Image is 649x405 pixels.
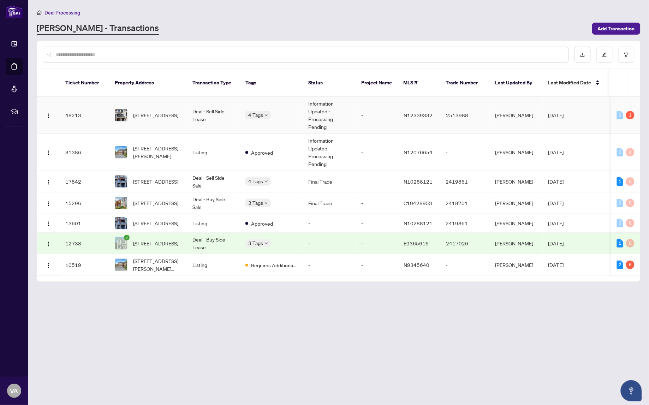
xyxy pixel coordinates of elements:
[133,199,178,207] span: [STREET_ADDRESS]
[124,235,130,240] span: check-circle
[356,233,398,254] td: -
[404,112,433,118] span: N12339332
[440,134,490,171] td: -
[303,97,356,134] td: Information Updated - Processing Pending
[187,254,240,276] td: Listing
[251,261,297,269] span: Requires Additional Docs
[490,134,543,171] td: [PERSON_NAME]
[490,171,543,192] td: [PERSON_NAME]
[187,214,240,233] td: Listing
[115,175,127,187] img: thumbnail-img
[440,192,490,214] td: 2418701
[404,178,433,185] span: N10288121
[37,10,42,15] span: home
[60,192,109,214] td: 15296
[626,177,635,186] div: 0
[548,262,564,268] span: [DATE]
[548,112,564,118] span: [DATE]
[548,178,564,185] span: [DATE]
[248,177,263,185] span: 4 Tags
[109,69,187,97] th: Property Address
[490,69,543,97] th: Last Updated By
[404,200,432,206] span: C10428953
[626,261,635,269] div: 6
[187,69,240,97] th: Transaction Type
[356,134,398,171] td: -
[548,240,564,246] span: [DATE]
[626,148,635,156] div: 0
[60,97,109,134] td: 48213
[490,192,543,214] td: [PERSON_NAME]
[251,220,273,227] span: Approved
[43,197,54,209] button: Logo
[303,69,356,97] th: Status
[46,150,51,156] img: Logo
[598,23,635,34] span: Add Transaction
[617,261,623,269] div: 2
[43,109,54,121] button: Logo
[548,220,564,226] span: [DATE]
[303,214,356,233] td: -
[60,171,109,192] td: 17842
[356,254,398,276] td: -
[398,69,440,97] th: MLS #
[60,214,109,233] td: 13601
[548,79,591,87] span: Last Modified Date
[115,146,127,158] img: thumbnail-img
[46,201,51,207] img: Logo
[46,179,51,185] img: Logo
[264,180,268,183] span: down
[46,113,51,119] img: Logo
[248,239,263,247] span: 3 Tags
[621,380,642,401] button: Open asap
[43,259,54,270] button: Logo
[264,242,268,245] span: down
[248,111,263,119] span: 4 Tags
[60,254,109,276] td: 10519
[303,192,356,214] td: Final Trade
[115,197,127,209] img: thumbnail-img
[46,241,51,247] img: Logo
[43,238,54,249] button: Logo
[548,149,564,155] span: [DATE]
[46,263,51,268] img: Logo
[43,147,54,158] button: Logo
[617,148,623,156] div: 0
[617,177,623,186] div: 1
[543,69,606,97] th: Last Modified Date
[60,134,109,171] td: 31386
[440,254,490,276] td: -
[187,233,240,254] td: Deal - Buy Side Lease
[596,47,613,63] button: edit
[404,262,429,268] span: N9345640
[264,113,268,117] span: down
[602,52,607,57] span: edit
[617,219,623,227] div: 0
[303,171,356,192] td: Final Trade
[115,237,127,249] img: thumbnail-img
[580,52,585,57] span: download
[240,69,303,97] th: Tags
[356,171,398,192] td: -
[60,233,109,254] td: 12738
[44,10,80,16] span: Deal Processing
[6,5,23,18] img: logo
[626,111,635,119] div: 1
[133,178,178,185] span: [STREET_ADDRESS]
[490,233,543,254] td: [PERSON_NAME]
[303,134,356,171] td: Information Updated - Processing Pending
[617,199,623,207] div: 0
[187,171,240,192] td: Deal - Sell Side Sale
[43,218,54,229] button: Logo
[618,47,635,63] button: filter
[46,221,51,227] img: Logo
[440,171,490,192] td: 2419861
[248,199,263,207] span: 3 Tags
[115,217,127,229] img: thumbnail-img
[133,111,178,119] span: [STREET_ADDRESS]
[133,219,178,227] span: [STREET_ADDRESS]
[303,254,356,276] td: -
[356,69,398,97] th: Project Name
[264,201,268,205] span: down
[617,111,623,119] div: 0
